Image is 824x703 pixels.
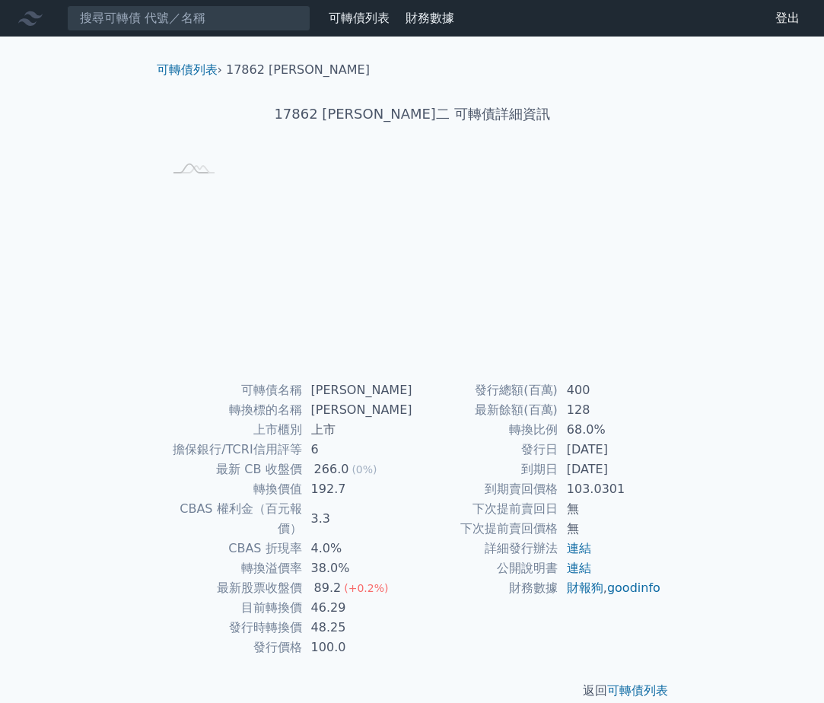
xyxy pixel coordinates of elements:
[163,558,302,578] td: 轉換溢價率
[157,61,222,79] li: ›
[344,582,388,594] span: (+0.2%)
[412,420,558,440] td: 轉換比例
[163,539,302,558] td: CBAS 折現率
[163,440,302,460] td: 擔保銀行/TCRI信用評等
[163,420,302,440] td: 上市櫃別
[311,578,345,598] div: 89.2
[406,11,454,25] a: 財務數據
[302,380,412,400] td: [PERSON_NAME]
[302,558,412,578] td: 38.0%
[145,682,680,700] p: 返回
[67,5,310,31] input: 搜尋可轉債 代號／名稱
[226,61,370,79] li: 17862 [PERSON_NAME]
[567,541,591,555] a: 連結
[302,618,412,638] td: 48.25
[412,499,558,519] td: 下次提前賣回日
[302,479,412,499] td: 192.7
[558,440,662,460] td: [DATE]
[302,539,412,558] td: 4.0%
[558,380,662,400] td: 400
[412,578,558,598] td: 財務數據
[412,539,558,558] td: 詳細發行辦法
[607,581,660,595] a: goodinfo
[412,400,558,420] td: 最新餘額(百萬)
[558,460,662,479] td: [DATE]
[412,519,558,539] td: 下次提前賣回價格
[567,581,603,595] a: 財報狗
[311,460,352,479] div: 266.0
[412,460,558,479] td: 到期日
[302,638,412,657] td: 100.0
[163,400,302,420] td: 轉換標的名稱
[163,460,302,479] td: 最新 CB 收盤價
[558,578,662,598] td: ,
[558,499,662,519] td: 無
[558,400,662,420] td: 128
[763,6,812,30] a: 登出
[412,558,558,578] td: 公開說明書
[163,479,302,499] td: 轉換價值
[145,103,680,125] h1: 17862 [PERSON_NAME]二 可轉債詳細資訊
[558,519,662,539] td: 無
[558,420,662,440] td: 68.0%
[163,578,302,598] td: 最新股票收盤價
[558,479,662,499] td: 103.0301
[302,440,412,460] td: 6
[163,598,302,618] td: 目前轉換價
[302,400,412,420] td: [PERSON_NAME]
[412,380,558,400] td: 發行總額(百萬)
[567,561,591,575] a: 連結
[302,420,412,440] td: 上市
[352,463,377,476] span: (0%)
[412,440,558,460] td: 發行日
[157,62,218,77] a: 可轉債列表
[163,499,302,539] td: CBAS 權利金（百元報價）
[607,683,668,698] a: 可轉債列表
[302,598,412,618] td: 46.29
[329,11,390,25] a: 可轉債列表
[412,479,558,499] td: 到期賣回價格
[748,630,824,703] iframe: Chat Widget
[163,638,302,657] td: 發行價格
[302,499,412,539] td: 3.3
[163,618,302,638] td: 發行時轉換價
[163,380,302,400] td: 可轉債名稱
